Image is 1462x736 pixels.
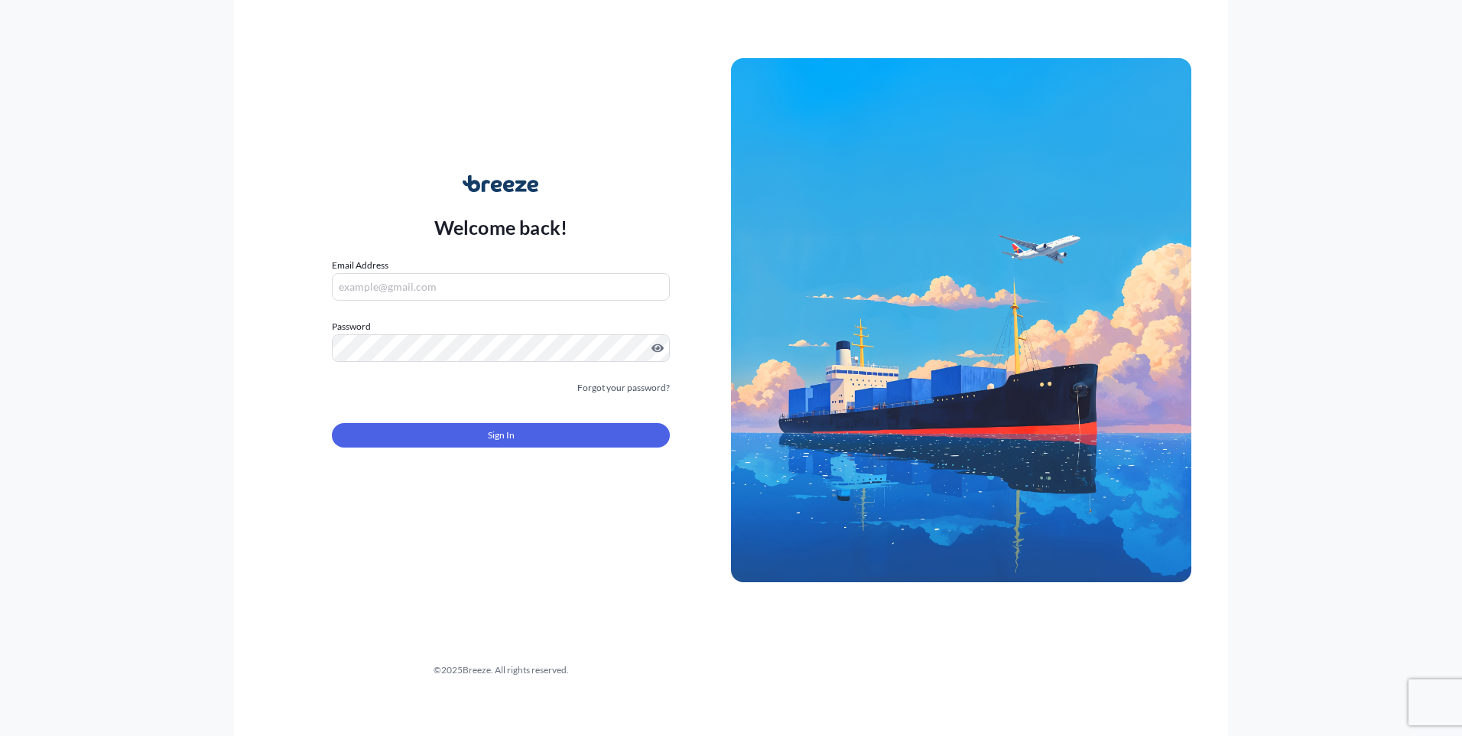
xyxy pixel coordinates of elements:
[577,380,670,396] a: Forgot your password?
[488,428,515,443] span: Sign In
[332,258,388,273] label: Email Address
[434,215,568,239] p: Welcome back!
[332,423,670,448] button: Sign In
[332,273,670,301] input: example@gmail.com
[651,342,664,354] button: Show password
[731,58,1191,581] img: Ship illustration
[332,319,670,334] label: Password
[271,663,731,678] div: © 2025 Breeze. All rights reserved.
